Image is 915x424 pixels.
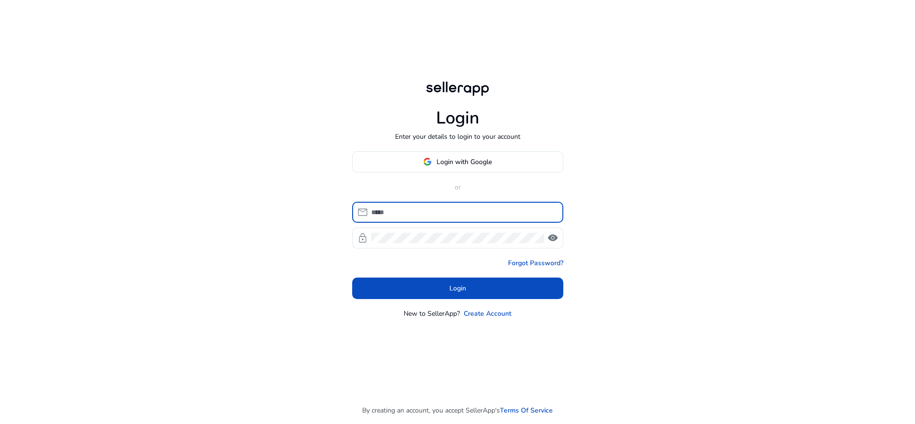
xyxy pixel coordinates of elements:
[395,132,520,142] p: Enter your details to login to your account
[357,232,368,244] span: lock
[352,151,563,173] button: Login with Google
[508,258,563,268] a: Forgot Password?
[423,157,432,166] img: google-logo.svg
[500,405,553,415] a: Terms Of Service
[449,283,466,293] span: Login
[436,108,479,128] h1: Login
[352,182,563,192] p: or
[437,157,492,167] span: Login with Google
[464,309,511,319] a: Create Account
[357,207,368,218] span: mail
[404,309,460,319] p: New to SellerApp?
[547,232,559,244] span: visibility
[352,278,563,299] button: Login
